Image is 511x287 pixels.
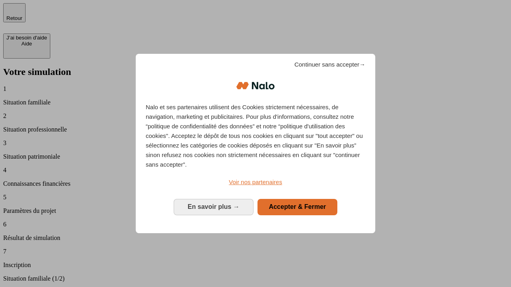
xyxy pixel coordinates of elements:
span: Accepter & Fermer [269,203,326,210]
button: Accepter & Fermer: Accepter notre traitement des données et fermer [257,199,337,215]
span: Voir nos partenaires [229,179,282,185]
div: Bienvenue chez Nalo Gestion du consentement [136,54,375,233]
button: En savoir plus: Configurer vos consentements [174,199,254,215]
span: Continuer sans accepter→ [294,60,365,69]
p: Nalo et ses partenaires utilisent des Cookies strictement nécessaires, de navigation, marketing e... [146,102,365,169]
a: Voir nos partenaires [146,177,365,187]
span: En savoir plus → [188,203,240,210]
img: Logo [236,74,275,98]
